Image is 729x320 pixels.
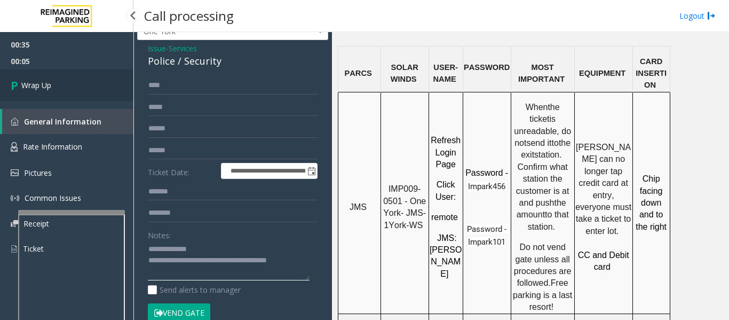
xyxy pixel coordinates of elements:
span: Password - Impark101 [467,224,509,247]
img: 'icon' [11,118,19,126]
span: Refresh Login Page [431,136,463,169]
img: 'icon' [11,142,18,152]
span: Issue [148,43,166,54]
span: Click User [435,180,457,201]
span: CARD INSERTIO [636,57,667,90]
span: : [454,192,456,201]
span: When [526,103,548,112]
span: PARCS [344,69,371,77]
span: Wrap Up [21,80,51,91]
span: Chip facing down and to the right [636,174,667,231]
span: station. Confirm what station the customer is at and push [516,150,572,207]
span: to [552,138,559,147]
span: E [451,75,456,83]
span: Common Issues [25,193,81,203]
span: MOST IMPORTANT [518,63,565,83]
span: Free parking is a last resort! [513,278,575,311]
span: JMS: [PERSON_NAME] [430,233,462,278]
span: NAM [433,75,451,83]
span: IMP009-0501 - One York- JMS-1York-WS [383,184,429,229]
span: Impark456 [468,182,505,191]
img: 'icon' [11,194,19,202]
span: Services [169,43,197,54]
span: - [166,43,197,53]
span: PASSWORD [464,63,510,72]
span: Pictures [24,168,52,178]
span: EQUIPMENT [579,69,625,77]
label: Send alerts to manager [148,284,241,295]
span: Toggle popup [305,163,317,178]
img: 'icon' [11,169,19,176]
span: General Information [24,116,101,127]
span: Password - [465,168,508,177]
span: Rate Information [23,142,82,152]
span: - [455,63,458,72]
label: Ticket Date: [145,163,218,179]
label: Notes: [148,226,171,241]
h3: Call processing [139,3,239,29]
img: 'icon' [11,244,18,254]
span: JMS [350,202,367,212]
span: SOLAR WINDS [391,63,421,83]
span: is unreadable, do not [514,114,573,147]
span: Do not vend gate unless all procedures are followed [514,243,574,287]
span: [PERSON_NAME] can no longer tap credit card at entry, everyone must take a ticket to enter lot. [575,143,633,236]
span: CC and Debit card [578,251,632,271]
span: . [548,278,550,287]
a: General Information [2,109,133,134]
img: logout [707,10,716,21]
span: remote [431,213,458,222]
span: to that station. [528,210,571,231]
span: send it [526,138,551,147]
div: Police / Security [148,54,318,68]
span: USER [433,63,455,72]
a: Logout [679,10,716,21]
span: N [651,81,656,89]
img: 'icon' [11,220,18,227]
